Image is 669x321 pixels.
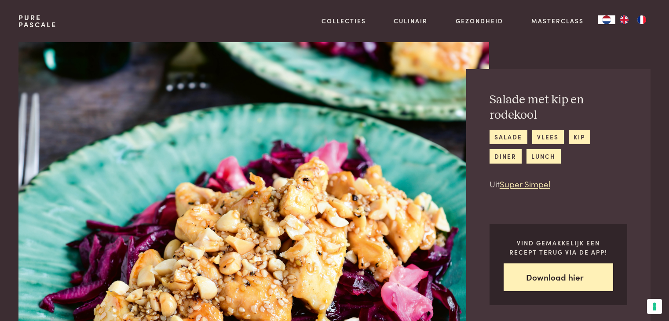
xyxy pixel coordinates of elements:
a: Culinair [394,16,428,26]
a: Super Simpel [500,178,550,190]
a: Masterclass [531,16,584,26]
aside: Language selected: Nederlands [598,15,651,24]
a: Download hier [504,263,613,291]
a: NL [598,15,615,24]
a: FR [633,15,651,24]
button: Uw voorkeuren voor toestemming voor trackingtechnologieën [647,299,662,314]
a: PurePascale [18,14,57,28]
div: Language [598,15,615,24]
ul: Language list [615,15,651,24]
a: kip [569,130,590,144]
a: Gezondheid [456,16,503,26]
a: vlees [532,130,564,144]
a: diner [490,149,522,164]
a: Collecties [322,16,366,26]
h2: Salade met kip en rodekool [490,92,627,123]
p: Vind gemakkelijk een recept terug via de app! [504,238,613,256]
a: EN [615,15,633,24]
a: lunch [526,149,561,164]
p: Uit [490,178,627,190]
a: salade [490,130,527,144]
